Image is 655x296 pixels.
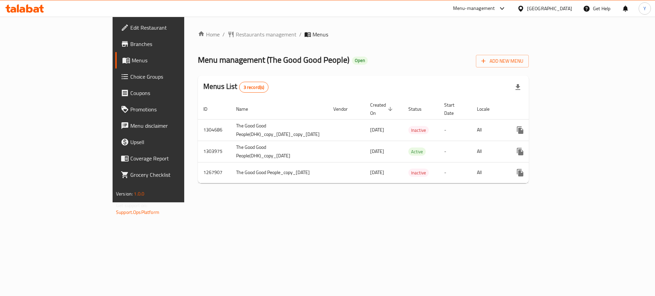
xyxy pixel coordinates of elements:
[528,122,545,138] button: Change Status
[203,81,268,93] h2: Menus List
[333,105,356,113] span: Vendor
[507,99,583,120] th: Actions
[370,168,384,177] span: [DATE]
[116,201,147,210] span: Get support on:
[115,101,222,118] a: Promotions
[198,99,583,183] table: enhanced table
[134,189,144,198] span: 1.0.0
[231,119,328,141] td: The Good Good People(DHK)_copy_[DATE]_copy_[DATE]
[130,138,217,146] span: Upsell
[198,52,349,67] span: Menu management ( The Good Good People )
[228,30,296,38] a: Restaurants management
[476,55,529,67] button: Add New Menu
[115,150,222,167] a: Coverage Report
[299,30,302,38] li: /
[130,105,217,113] span: Promotions
[370,125,384,134] span: [DATE]
[115,19,222,36] a: Edit Restaurant
[408,126,429,134] span: Inactive
[512,165,528,181] button: more
[528,165,545,181] button: Change Status
[453,4,495,13] div: Menu-management
[643,5,646,12] span: Y
[481,57,523,65] span: Add New Menu
[512,143,528,160] button: more
[115,134,222,150] a: Upsell
[239,82,269,93] div: Total records count
[115,118,222,134] a: Menu disclaimer
[130,40,217,48] span: Branches
[444,101,463,117] span: Start Date
[236,105,257,113] span: Name
[116,208,159,217] a: Support.OpsPlatform
[203,105,216,113] span: ID
[115,85,222,101] a: Coupons
[116,189,133,198] span: Version:
[115,36,222,52] a: Branches
[312,30,328,38] span: Menus
[130,154,217,162] span: Coverage Report
[408,105,431,113] span: Status
[236,30,296,38] span: Restaurants management
[512,122,528,138] button: more
[471,141,507,162] td: All
[528,143,545,160] button: Change Status
[471,119,507,141] td: All
[130,171,217,179] span: Grocery Checklist
[130,89,217,97] span: Coupons
[439,141,471,162] td: -
[370,147,384,156] span: [DATE]
[408,169,429,177] span: Inactive
[439,119,471,141] td: -
[222,30,225,38] li: /
[510,79,526,95] div: Export file
[352,57,368,65] div: Open
[115,167,222,183] a: Grocery Checklist
[477,105,498,113] span: Locale
[370,101,395,117] span: Created On
[439,162,471,183] td: -
[130,24,217,32] span: Edit Restaurant
[471,162,507,183] td: All
[239,84,268,91] span: 3 record(s)
[408,148,426,156] span: Active
[115,68,222,85] a: Choice Groups
[527,5,572,12] div: [GEOGRAPHIC_DATA]
[231,162,328,183] td: The Good Good People_copy_[DATE]
[352,58,368,63] span: Open
[132,56,217,64] span: Menus
[130,122,217,130] span: Menu disclaimer
[408,126,429,134] div: Inactive
[198,30,529,38] nav: breadcrumb
[130,73,217,81] span: Choice Groups
[231,141,328,162] td: The Good Good People(DHK)_copy_[DATE]
[115,52,222,68] a: Menus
